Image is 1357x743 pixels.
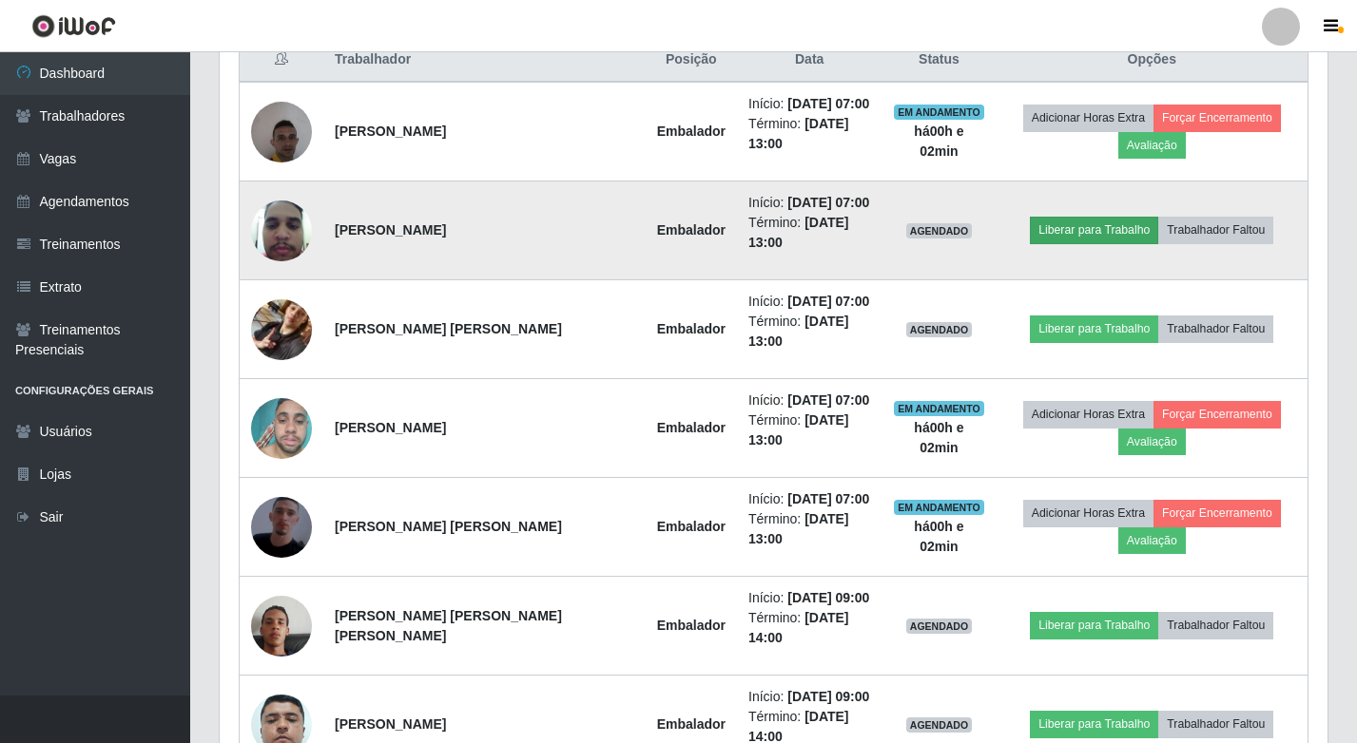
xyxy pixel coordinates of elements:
button: Liberar para Trabalho [1030,217,1158,243]
button: Forçar Encerramento [1153,401,1281,428]
button: Liberar para Trabalho [1030,612,1158,638]
strong: há 00 h e 02 min [914,124,963,159]
strong: Embalador [657,124,726,139]
time: [DATE] 07:00 [787,392,869,408]
img: 1708837216979.jpeg [251,190,312,271]
li: Início: [748,193,870,213]
span: EM ANDAMENTO [894,500,984,515]
button: Trabalhador Faltou [1158,711,1273,737]
time: [DATE] 09:00 [787,689,869,704]
button: Forçar Encerramento [1153,500,1281,526]
button: Adicionar Horas Extra [1023,500,1153,526]
strong: [PERSON_NAME] [335,420,446,435]
span: AGENDADO [906,223,973,238]
strong: Embalador [657,519,726,534]
li: Término: [748,410,870,450]
button: Liberar para Trabalho [1030,315,1158,342]
strong: Embalador [657,222,726,238]
th: Status [882,38,996,83]
strong: Embalador [657,618,726,633]
img: 1748551724527.jpeg [251,388,312,468]
img: 1672423155004.jpeg [251,572,312,680]
li: Início: [748,489,870,509]
img: CoreUI Logo [31,14,116,38]
button: Forçar Encerramento [1153,105,1281,131]
th: Trabalhador [323,38,646,83]
li: Término: [748,608,870,648]
li: Início: [748,94,870,114]
th: Data [737,38,882,83]
strong: [PERSON_NAME] [PERSON_NAME] [335,519,562,534]
strong: Embalador [657,716,726,732]
strong: [PERSON_NAME] [335,716,446,732]
li: Término: [748,114,870,154]
strong: [PERSON_NAME] [PERSON_NAME] [PERSON_NAME] [335,608,562,643]
button: Trabalhador Faltou [1158,315,1273,342]
strong: [PERSON_NAME] [335,124,446,139]
button: Avaliação [1118,527,1186,554]
time: [DATE] 09:00 [787,590,869,605]
strong: [PERSON_NAME] [PERSON_NAME] [335,321,562,336]
button: Liberar para Trabalho [1030,711,1158,737]
button: Trabalhador Faltou [1158,612,1273,638]
strong: Embalador [657,420,726,435]
li: Início: [748,391,870,410]
span: EM ANDAMENTO [894,105,984,120]
button: Avaliação [1118,429,1186,455]
time: [DATE] 07:00 [787,491,869,506]
button: Adicionar Horas Extra [1023,401,1153,428]
img: 1754597201428.jpeg [251,473,312,581]
li: Término: [748,312,870,352]
li: Início: [748,687,870,707]
span: AGENDADO [906,322,973,337]
th: Opções [997,38,1309,83]
button: Avaliação [1118,132,1186,159]
th: Posição [646,38,737,83]
button: Adicionar Horas Extra [1023,105,1153,131]
img: 1746137035035.jpeg [251,276,312,384]
span: EM ANDAMENTO [894,401,984,416]
button: Trabalhador Faltou [1158,217,1273,243]
time: [DATE] 07:00 [787,96,869,111]
strong: há 00 h e 02 min [914,420,963,455]
time: [DATE] 07:00 [787,294,869,309]
li: Término: [748,213,870,253]
span: AGENDADO [906,619,973,634]
strong: há 00 h e 02 min [914,519,963,554]
li: Término: [748,509,870,549]
li: Início: [748,292,870,312]
time: [DATE] 07:00 [787,195,869,210]
img: 1701560793571.jpeg [251,91,312,172]
span: AGENDADO [906,717,973,733]
li: Início: [748,588,870,608]
strong: [PERSON_NAME] [335,222,446,238]
strong: Embalador [657,321,726,336]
